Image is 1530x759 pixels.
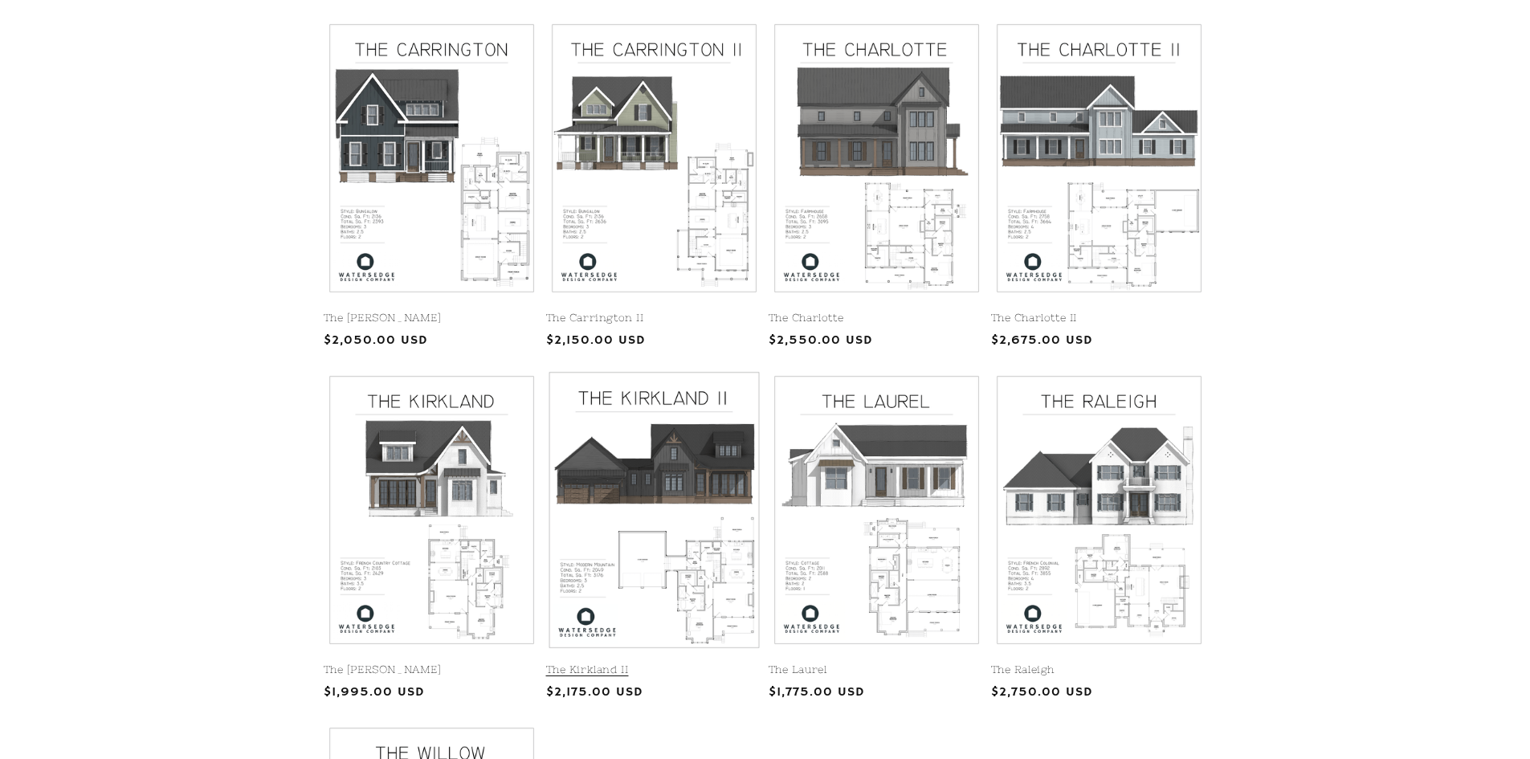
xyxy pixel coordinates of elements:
[991,663,1207,677] a: The Raleigh
[324,663,540,677] a: The [PERSON_NAME]
[769,663,985,677] a: The Laurel
[324,312,540,325] a: The [PERSON_NAME]
[991,312,1207,325] a: The Charlotte II
[769,312,985,325] a: The Charlotte
[546,312,762,325] a: The Carrington II
[546,663,762,677] a: The Kirkland II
